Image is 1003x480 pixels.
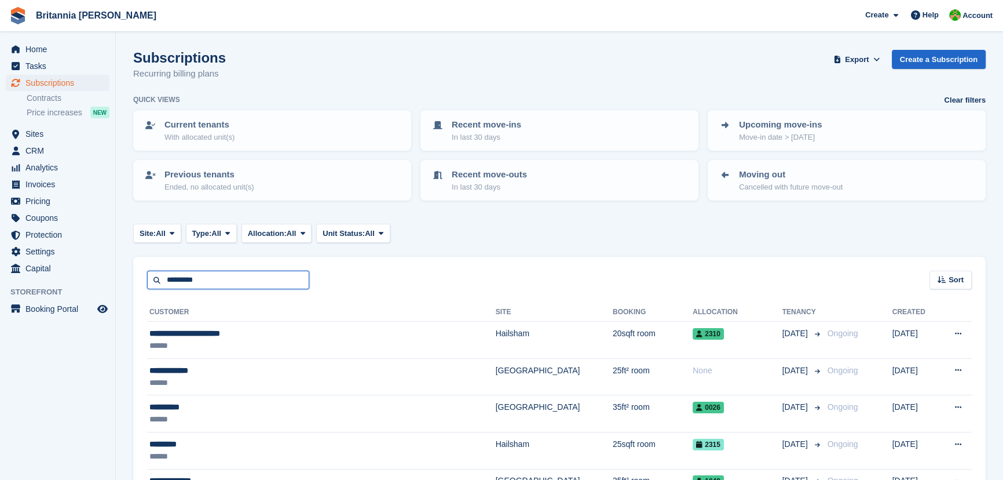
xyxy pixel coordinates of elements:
[133,67,226,81] p: Recurring billing plans
[27,93,109,104] a: Contracts
[452,168,527,181] p: Recent move-outs
[739,181,843,193] p: Cancelled with future move-out
[782,365,810,377] span: [DATE]
[164,118,235,132] p: Current tenants
[693,328,724,340] span: 2310
[6,176,109,192] a: menu
[133,94,180,105] h6: Quick views
[6,58,109,74] a: menu
[25,58,95,74] span: Tasks
[892,395,938,432] td: [DATE]
[496,358,613,395] td: [GEOGRAPHIC_DATA]
[892,322,938,359] td: [DATE]
[845,54,869,66] span: Export
[496,432,613,469] td: Hailsham
[25,301,95,317] span: Booking Portal
[365,228,375,239] span: All
[287,228,296,239] span: All
[25,75,95,91] span: Subscriptions
[832,50,883,69] button: Export
[25,126,95,142] span: Sites
[828,402,858,412] span: Ongoing
[6,126,109,142] a: menu
[892,303,938,322] th: Created
[9,7,27,24] img: stora-icon-8386f47178a22dfd0bd8f6a31ec36ba5ce8667c1dd55bd0f319d3a0aa187defe.svg
[739,118,822,132] p: Upcoming move-ins
[6,75,109,91] a: menu
[133,50,226,66] h1: Subscriptions
[192,228,212,239] span: Type:
[892,50,986,69] a: Create a Subscription
[6,243,109,260] a: menu
[949,274,964,286] span: Sort
[949,9,961,21] img: Wendy Thorp
[164,181,254,193] p: Ended, no allocated unit(s)
[496,395,613,432] td: [GEOGRAPHIC_DATA]
[25,227,95,243] span: Protection
[25,143,95,159] span: CRM
[6,210,109,226] a: menu
[782,328,810,340] span: [DATE]
[25,41,95,57] span: Home
[452,118,521,132] p: Recent move-ins
[133,224,181,243] button: Site: All
[782,438,810,450] span: [DATE]
[693,402,724,413] span: 0026
[27,106,109,119] a: Price increases NEW
[248,228,287,239] span: Allocation:
[892,432,938,469] td: [DATE]
[962,10,993,21] span: Account
[452,181,527,193] p: In last 30 days
[828,329,858,338] span: Ongoing
[739,168,843,181] p: Moving out
[31,6,161,25] a: Britannia [PERSON_NAME]
[96,302,109,316] a: Preview store
[25,260,95,277] span: Capital
[140,228,156,239] span: Site:
[613,395,693,432] td: 35ft² room
[10,286,115,298] span: Storefront
[323,228,365,239] span: Unit Status:
[6,260,109,277] a: menu
[828,439,858,449] span: Ongoing
[613,358,693,395] td: 25ft² room
[693,365,782,377] div: None
[147,303,496,322] th: Customer
[186,224,237,243] button: Type: All
[90,107,109,118] div: NEW
[693,303,782,322] th: Allocation
[422,161,697,199] a: Recent move-outs In last 30 days
[613,303,693,322] th: Booking
[739,132,822,143] p: Move-in date > [DATE]
[27,107,82,118] span: Price increases
[452,132,521,143] p: In last 30 days
[422,111,697,150] a: Recent move-ins In last 30 days
[6,159,109,176] a: menu
[6,193,109,209] a: menu
[25,176,95,192] span: Invoices
[6,227,109,243] a: menu
[6,143,109,159] a: menu
[923,9,939,21] span: Help
[134,161,410,199] a: Previous tenants Ended, no allocated unit(s)
[613,322,693,359] td: 20sqft room
[865,9,888,21] span: Create
[241,224,312,243] button: Allocation: All
[25,243,95,260] span: Settings
[25,159,95,176] span: Analytics
[892,358,938,395] td: [DATE]
[693,439,724,450] span: 2315
[782,303,823,322] th: Tenancy
[25,193,95,209] span: Pricing
[944,94,986,106] a: Clear filters
[782,401,810,413] span: [DATE]
[496,322,613,359] td: Hailsham
[709,111,984,150] a: Upcoming move-ins Move-in date > [DATE]
[156,228,166,239] span: All
[613,432,693,469] td: 25sqft room
[164,132,235,143] p: With allocated unit(s)
[709,161,984,199] a: Moving out Cancelled with future move-out
[6,41,109,57] a: menu
[164,168,254,181] p: Previous tenants
[134,111,410,150] a: Current tenants With allocated unit(s)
